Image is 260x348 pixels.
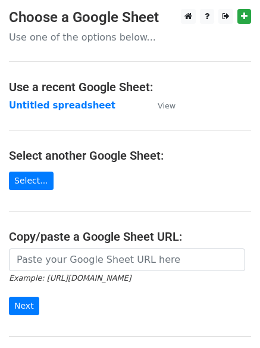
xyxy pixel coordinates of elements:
[9,148,251,163] h4: Select another Google Sheet:
[158,101,176,110] small: View
[9,248,245,271] input: Paste your Google Sheet URL here
[9,297,39,315] input: Next
[9,274,131,282] small: Example: [URL][DOMAIN_NAME]
[9,80,251,94] h4: Use a recent Google Sheet:
[9,172,54,190] a: Select...
[9,229,251,244] h4: Copy/paste a Google Sheet URL:
[9,100,115,111] a: Untitled spreadsheet
[146,100,176,111] a: View
[9,9,251,26] h3: Choose a Google Sheet
[9,31,251,44] p: Use one of the options below...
